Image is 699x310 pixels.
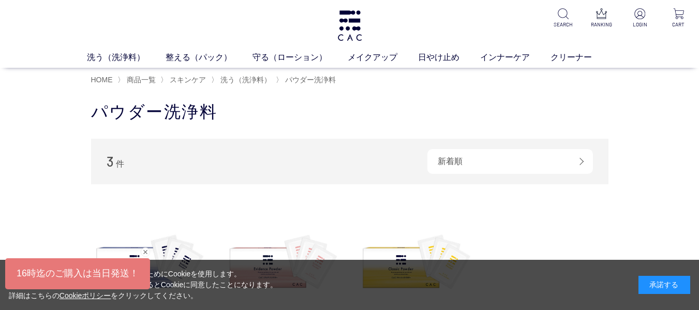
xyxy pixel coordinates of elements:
[168,76,206,84] a: スキンケア
[336,10,363,41] img: logo
[91,101,608,123] h1: パウダー洗浄料
[666,21,691,28] p: CART
[87,51,166,64] a: 洗う（洗浄料）
[589,8,614,28] a: RANKING
[220,76,271,84] span: 洗う（洗浄料）
[125,76,156,84] a: 商品一覧
[170,76,206,84] span: スキンケア
[638,276,690,294] div: 承諾する
[628,8,652,28] a: LOGIN
[480,51,551,64] a: インナーケア
[551,51,613,64] a: クリーナー
[160,75,209,85] li: 〉
[211,75,274,85] li: 〉
[116,159,124,168] span: 件
[91,76,113,84] a: HOME
[276,75,338,85] li: 〉
[427,149,593,174] div: 新着順
[589,21,614,28] p: RANKING
[127,76,156,84] span: 商品一覧
[666,8,691,28] a: CART
[218,76,271,84] a: 洗う（洗浄料）
[348,51,418,64] a: メイクアップ
[107,153,114,169] span: 3
[252,51,348,64] a: 守る（ローション）
[628,21,652,28] p: LOGIN
[285,76,336,84] span: パウダー洗浄料
[418,51,480,64] a: 日やけ止め
[551,8,576,28] a: SEARCH
[166,51,252,64] a: 整える（パック）
[551,21,576,28] p: SEARCH
[117,75,158,85] li: 〉
[60,291,111,300] a: Cookieポリシー
[283,76,336,84] a: パウダー洗浄料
